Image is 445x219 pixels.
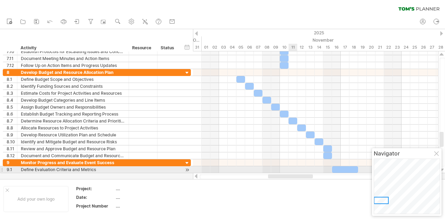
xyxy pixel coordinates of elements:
div: Wednesday, 26 November 2025 [419,44,428,51]
div: Develop Budget Categories and Line Items [21,97,125,103]
div: .... [116,186,174,192]
div: Status [161,44,176,51]
div: Friday, 7 November 2025 [254,44,262,51]
div: Saturday, 22 November 2025 [384,44,393,51]
div: 8 [7,69,17,76]
div: Wednesday, 19 November 2025 [358,44,367,51]
div: Add your own logo [3,186,68,212]
div: Thursday, 27 November 2025 [428,44,436,51]
div: Thursday, 20 November 2025 [367,44,375,51]
div: Sunday, 16 November 2025 [332,44,341,51]
div: 9 [7,159,17,166]
div: Monday, 17 November 2025 [341,44,349,51]
div: Review and Approve Budget and Resource Plan [21,145,125,152]
div: Project: [76,186,114,192]
div: Sunday, 2 November 2025 [210,44,219,51]
div: Saturday, 15 November 2025 [323,44,332,51]
div: Resource [132,44,153,51]
div: 8.5 [7,104,17,110]
div: Wednesday, 5 November 2025 [236,44,245,51]
div: Monday, 10 November 2025 [280,44,289,51]
div: Date: [76,194,114,200]
div: 8.12 [7,152,17,159]
div: Monday, 24 November 2025 [402,44,410,51]
div: Identify and Mitigate Budget and Resource Risks [21,138,125,145]
div: Thursday, 6 November 2025 [245,44,254,51]
div: Sunday, 9 November 2025 [271,44,280,51]
div: 8.2 [7,83,17,90]
div: 8.8 [7,125,17,131]
div: Identify Funding Sources and Constraints [21,83,125,90]
div: .... [116,194,174,200]
div: Tuesday, 4 November 2025 [228,44,236,51]
div: Estimate Costs for Project Activities and Resources [21,90,125,96]
div: Thursday, 13 November 2025 [306,44,315,51]
div: Allocate Resources to Project Activities [21,125,125,131]
div: 7.11 [7,55,17,62]
div: 8.3 [7,90,17,96]
div: Sunday, 23 November 2025 [393,44,402,51]
div: Establish Protocols for Escalating Issues and Concerns [21,48,125,55]
div: Saturday, 1 November 2025 [202,44,210,51]
div: Define Evaluation Criteria and Metrics [21,166,125,173]
div: .... [116,203,174,209]
div: Activity [21,44,125,51]
div: Navigator [374,150,440,157]
div: Document Meeting Minutes and Action Items [21,55,125,62]
div: Define Budget Scope and Objectives [21,76,125,83]
div: Friday, 31 October 2025 [193,44,202,51]
div: Monday, 3 November 2025 [219,44,228,51]
div: Follow Up on Action Items and Progress Updates [21,62,125,69]
div: Develop Resource Utilization Plan and Schedule [21,132,125,138]
div: Tuesday, 25 November 2025 [410,44,419,51]
div: 8.6 [7,111,17,117]
div: Establish Budget Tracking and Reporting Process [21,111,125,117]
div: Determine Resource Allocation Criteria and Priorities [21,118,125,124]
div: Friday, 21 November 2025 [375,44,384,51]
div: 7.12 [7,62,17,69]
div: Wednesday, 12 November 2025 [297,44,306,51]
div: scroll to activity [184,166,191,174]
div: Saturday, 8 November 2025 [262,44,271,51]
div: 8.11 [7,145,17,152]
div: Tuesday, 18 November 2025 [349,44,358,51]
div: 8.1 [7,76,17,83]
div: Tuesday, 11 November 2025 [289,44,297,51]
div: 7.10 [7,48,17,55]
div: 8.10 [7,138,17,145]
div: Monitor Progress and Evaluate Event Success [21,159,125,166]
div: Friday, 14 November 2025 [315,44,323,51]
div: Assign Budget Owners and Responsibilities [21,104,125,110]
div: 9.1 [7,166,17,173]
div: Document and Communicate Budget and Resource Plan [21,152,125,159]
div: 8.7 [7,118,17,124]
div: 8.4 [7,97,17,103]
div: Friday, 28 November 2025 [436,44,445,51]
div: 8.9 [7,132,17,138]
div: Project Number [76,203,114,209]
div: Develop Budget and Resource Allocation Plan [21,69,125,76]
